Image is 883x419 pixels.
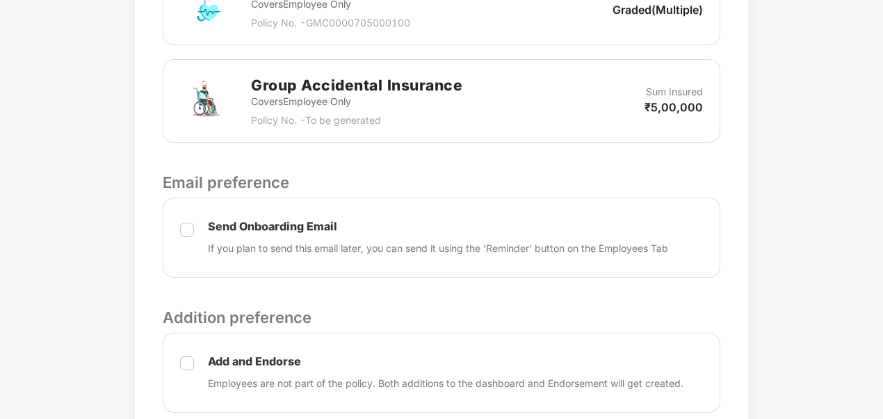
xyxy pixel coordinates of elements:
[251,94,462,109] p: Covers Employee Only
[613,2,703,17] p: Graded(Multiple)
[163,171,720,194] p: Email preference
[180,76,230,126] img: svg+xml;base64,PHN2ZyB4bWxucz0iaHR0cDovL3d3dy53My5vcmcvMjAwMC9zdmciIHdpZHRoPSI3MiIgaGVpZ2h0PSI3Mi...
[645,100,703,115] p: ₹5,00,000
[251,113,462,128] p: Policy No. - To be generated
[163,306,720,329] p: Addition preference
[251,15,430,31] p: Policy No. - GMC0000705000100
[208,376,683,391] p: Employees are not part of the policy. Both additions to the dashboard and Endorsement will get cr...
[251,74,462,97] h2: Group Accidental Insurance
[208,354,683,369] p: Add and Endorse
[646,84,703,100] p: Sum Insured
[208,241,668,256] p: If you plan to send this email later, you can send it using the ‘Reminder’ button on the Employee...
[208,219,668,234] p: Send Onboarding Email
